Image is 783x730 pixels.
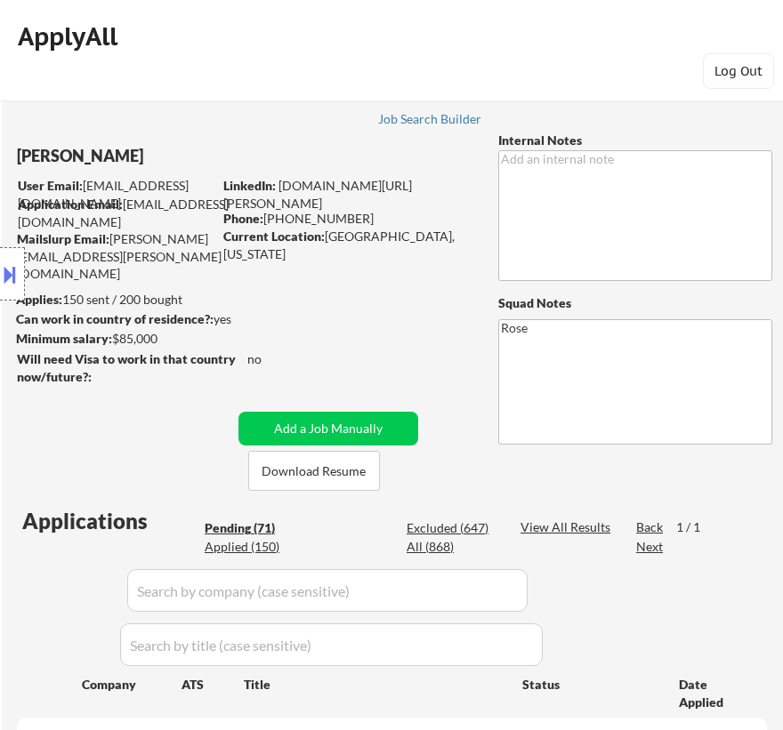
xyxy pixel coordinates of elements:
[498,294,772,312] div: Squad Notes
[238,412,418,445] button: Add a Job Manually
[205,519,294,537] div: Pending (71)
[182,676,244,694] div: ATS
[378,112,482,130] a: Job Search Builder
[407,538,496,556] div: All (868)
[205,538,294,556] div: Applied (150)
[223,228,475,262] div: [GEOGRAPHIC_DATA], [US_STATE]
[407,519,496,537] div: Excluded (647)
[244,676,505,694] div: Title
[498,132,772,149] div: Internal Notes
[127,569,528,612] input: Search by company (case sensitive)
[378,113,482,125] div: Job Search Builder
[120,623,543,666] input: Search by title (case sensitive)
[18,21,123,52] div: ApplyAll
[522,668,653,700] div: Status
[679,676,746,710] div: Date Applied
[703,53,774,89] button: Log Out
[636,538,665,556] div: Next
[248,451,380,491] button: Download Resume
[82,676,182,694] div: Company
[223,210,475,228] div: [PHONE_NUMBER]
[521,518,616,536] div: View All Results
[22,510,198,532] div: Applications
[636,518,665,536] div: Back
[676,518,717,536] div: 1 / 1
